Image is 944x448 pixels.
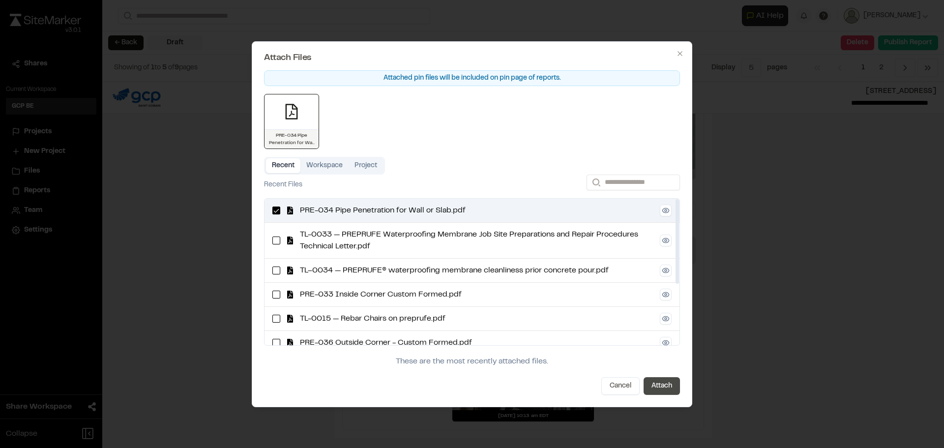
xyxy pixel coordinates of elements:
[396,356,548,367] p: These are the most recently attached files.
[266,158,300,173] button: Recent
[644,377,680,395] button: Attach
[300,337,654,349] span: PRE-036 Outside Corner - Custom Formed.pdf
[264,70,680,86] p: Attached pin files will be included on pin page of reports.
[300,265,654,276] span: TL–0034 — PREPRUFE® waterproofing membrane cleanliness prior concrete pour.pdf
[264,54,680,62] h2: Attach Files
[587,175,604,190] button: Search
[300,158,349,173] button: Workspace
[601,377,640,395] button: Cancel
[300,313,654,325] span: TL-0015 — Rebar Chairs on preprufe.pdf
[264,179,302,190] nav: breadcrumb
[264,179,302,190] a: Recent Files
[300,229,654,252] span: TL-0033 — PREPRUFE Waterproofing Membrane Job Site Preparations and Repair Procedures Technical L...
[300,205,654,216] span: PRE-034 Pipe Penetration for Wall or Slab.pdf
[349,158,383,173] button: Project
[300,289,654,300] span: PRE-033 Inside Corner Custom Formed.pdf
[268,132,315,147] p: PRE-034 Pipe Penetration for Wall or Slab.pdf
